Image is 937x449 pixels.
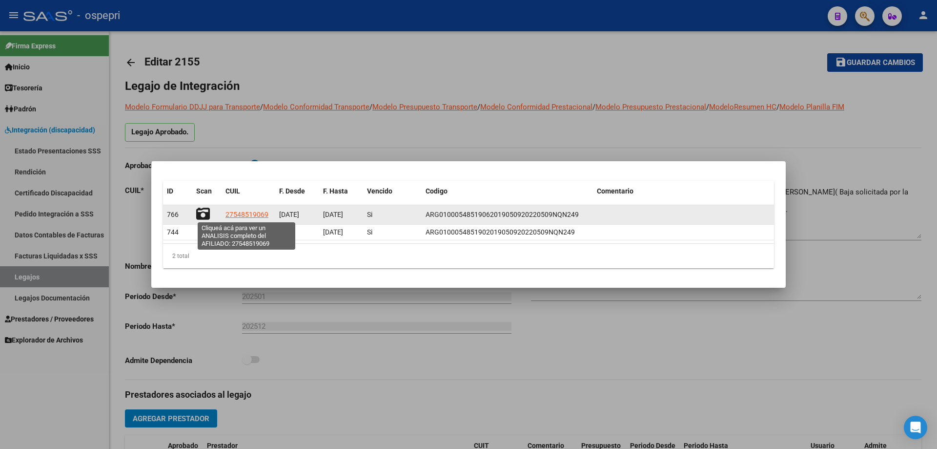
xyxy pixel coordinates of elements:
span: ARG01000548519062019050920220509NQN249 [426,211,579,218]
datatable-header-cell: ID [163,181,192,202]
span: Si [367,228,372,236]
span: 27548519069 [225,228,268,236]
span: Si [367,211,372,218]
span: Comentario [597,187,633,195]
span: Vencido [367,187,392,195]
span: ID [167,187,173,195]
div: 2 total [163,244,774,268]
span: 744 [167,228,179,236]
span: F. Desde [279,187,305,195]
span: Scan [196,187,212,195]
datatable-header-cell: Vencido [363,181,422,202]
datatable-header-cell: Comentario [593,181,774,202]
datatable-header-cell: CUIL [222,181,275,202]
datatable-header-cell: F. Hasta [319,181,363,202]
span: [DATE] [323,211,343,218]
span: 27548519069 [225,211,268,218]
datatable-header-cell: F. Desde [275,181,319,202]
span: CUIL [225,187,240,195]
datatable-header-cell: Scan [192,181,222,202]
span: F. Hasta [323,187,348,195]
span: Codigo [426,187,448,195]
span: [DATE] [279,211,299,218]
span: 766 [167,211,179,218]
span: ARG0100054851902019050920220509NQN249 [426,228,575,236]
div: Open Intercom Messenger [904,416,927,439]
span: [DATE] [323,228,343,236]
datatable-header-cell: Codigo [422,181,593,202]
